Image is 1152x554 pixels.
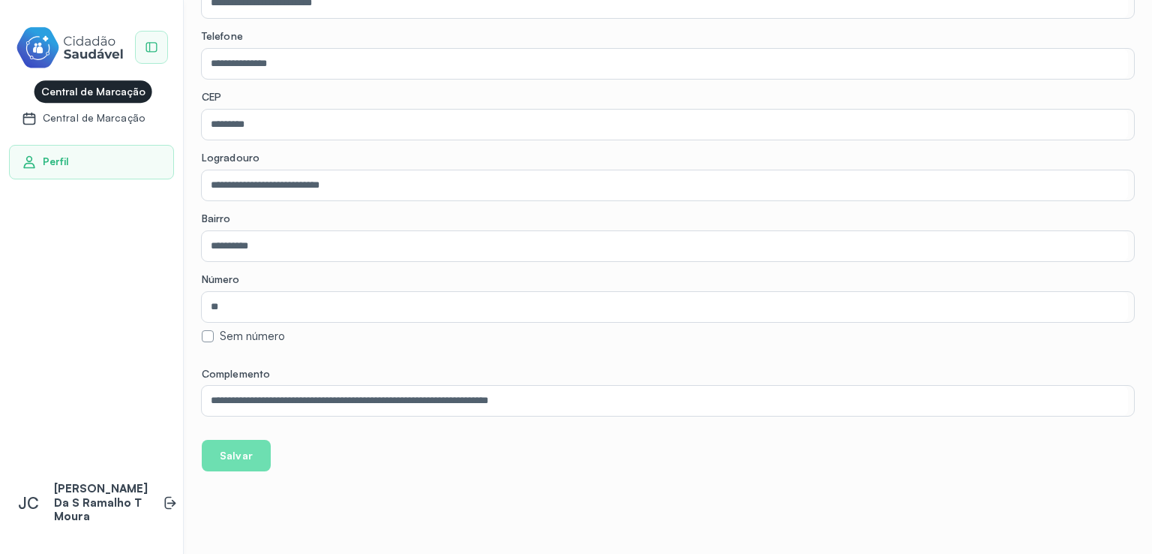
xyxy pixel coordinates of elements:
[202,212,231,224] span: Bairro
[43,155,70,168] span: Perfil
[202,272,240,285] span: Número
[18,493,39,513] span: JC
[202,440,271,471] button: Salvar
[202,367,270,380] span: Complemento
[202,151,259,164] span: Logradouro
[54,482,148,524] p: [PERSON_NAME] Da S Ramalho T Moura
[16,24,124,71] img: cidadao-saudavel-filled-logo.svg
[43,112,145,125] span: Central de Marcação
[22,111,161,126] a: Central de Marcação
[220,330,285,344] label: Sem número
[22,155,161,170] a: Perfil
[202,29,243,42] span: Telefone
[202,90,221,103] span: CEP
